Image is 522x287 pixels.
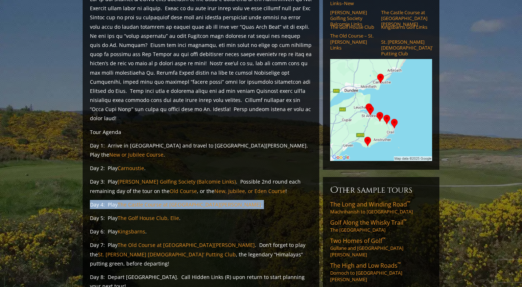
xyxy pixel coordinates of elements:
[330,24,376,30] a: The Golf House Club
[118,178,236,185] a: [PERSON_NAME] Golfing Society (Balcomie Links)
[330,237,432,258] a: Two Homes of Golf™Gullane and [GEOGRAPHIC_DATA][PERSON_NAME]
[398,261,401,267] sup: ™
[330,33,376,51] a: The Old Course – St. [PERSON_NAME] Links
[118,201,261,208] a: The Castle Course at [GEOGRAPHIC_DATA][PERSON_NAME]
[330,200,432,215] a: The Long and Winding Road™Machrihanish to [GEOGRAPHIC_DATA]
[90,227,312,236] p: Day 6: Play .
[403,218,407,224] sup: ™
[98,251,236,258] a: St. [PERSON_NAME] [DEMOGRAPHIC_DATA]’ Putting Club
[330,237,385,245] span: Two Homes of Golf
[90,240,312,268] p: Day 7: Play . Don’t forget to play the , the legendary “Himalayas” putting green, before departing!
[330,59,432,161] img: Google Map of Tour Courses
[330,262,401,270] span: The High and Low Roads
[381,24,427,30] a: Kingsbarns Golf Links
[330,219,432,233] a: Golf Along the Whisky Trail™The [GEOGRAPHIC_DATA]
[90,213,312,223] p: Day 5: Play .
[109,151,163,158] a: New or Jubilee Course
[214,188,285,194] a: New, Jubilee, or Eden Course
[170,188,197,194] a: Old Course
[330,262,432,283] a: The High and Low Roads™Dornoch to [GEOGRAPHIC_DATA][PERSON_NAME]
[382,236,385,242] sup: ™
[90,141,312,159] p: Day 1: Arrive in [GEOGRAPHIC_DATA] and travel to [GEOGRAPHIC_DATA][PERSON_NAME]. Play the .
[330,200,410,208] span: The Long and Winding Road
[381,39,427,57] a: St. [PERSON_NAME] [DEMOGRAPHIC_DATA]’ Putting Club
[330,184,432,196] h6: Other Sample Tours
[90,164,312,173] p: Day 2: Play .
[90,200,312,209] p: Day 4: Play .
[407,200,410,206] sup: ™
[118,215,179,221] a: The Golf House Club, Elie
[90,127,312,137] p: Tour Agenda
[118,228,145,235] a: Kingsbarns
[118,165,144,172] a: Carnoustie
[90,177,312,195] p: Day 3: Play . Possible 2nd round each remaining day of the tour on the , or the !
[381,9,427,27] a: The Castle Course at [GEOGRAPHIC_DATA][PERSON_NAME]
[330,9,376,27] a: [PERSON_NAME] Golfing Society Balcomie Links
[118,241,255,248] a: The Old Course at [GEOGRAPHIC_DATA][PERSON_NAME]
[330,219,407,227] span: Golf Along the Whisky Trail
